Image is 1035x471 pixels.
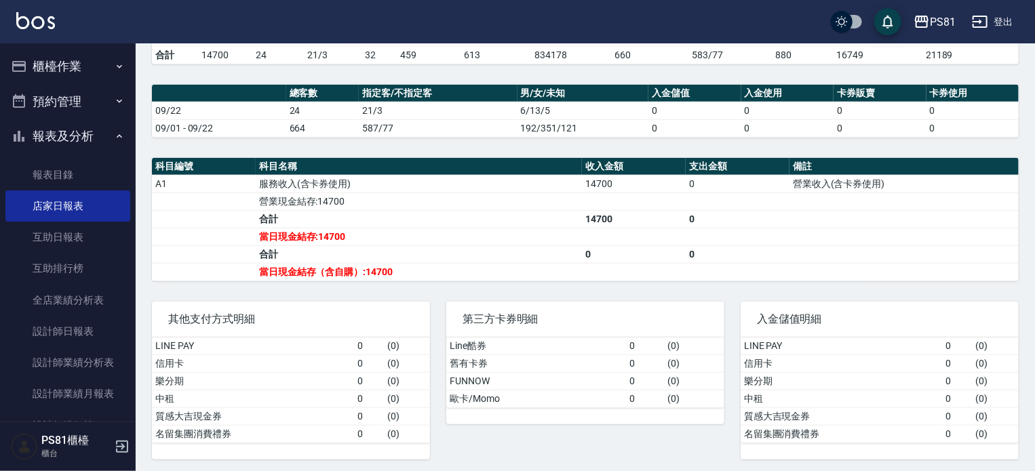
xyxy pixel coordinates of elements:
td: 14700 [582,210,686,228]
td: 當日現金結存（含自購）:14700 [256,263,582,281]
a: 互助排行榜 [5,253,130,284]
a: 全店業績分析表 [5,285,130,316]
td: ( 0 ) [973,337,1019,355]
td: 0 [354,407,384,425]
td: 0 [354,337,384,355]
td: 0 [834,102,926,119]
th: 備註 [789,158,1019,176]
td: A1 [152,175,256,192]
a: 報表目錄 [5,159,130,190]
td: 營業收入(含卡券使用) [789,175,1019,192]
th: 指定客/不指定客 [359,85,517,102]
td: 0 [686,245,789,263]
td: 0 [926,119,1019,137]
td: ( 0 ) [384,372,430,390]
td: 樂分期 [152,372,354,390]
p: 櫃台 [41,447,111,459]
table: a dense table [741,337,1019,443]
span: 入金儲值明細 [757,312,1002,326]
span: 其他支付方式明細 [168,312,414,326]
td: 0 [943,372,973,390]
td: 0 [354,372,384,390]
td: 0 [741,119,834,137]
td: 0 [926,102,1019,119]
a: 設計師日報表 [5,316,130,347]
button: 櫃檯作業 [5,49,130,84]
td: 14700 [582,175,686,192]
td: ( 0 ) [384,425,430,443]
td: 6/13/5 [517,102,649,119]
td: 0 [943,354,973,372]
td: 587/77 [359,119,517,137]
button: 登出 [966,9,1019,35]
th: 科目名稱 [256,158,582,176]
td: LINE PAY [152,337,354,355]
td: 0 [943,390,973,407]
td: ( 0 ) [384,337,430,355]
th: 科目編號 [152,158,256,176]
td: FUNNOW [446,372,626,390]
td: 質感大吉現金券 [152,407,354,425]
td: 09/01 - 09/22 [152,119,286,137]
td: 信用卡 [741,354,943,372]
td: 0 [582,245,686,263]
th: 入金儲值 [648,85,741,102]
td: 192/351/121 [517,119,649,137]
td: 32 [362,46,397,64]
td: 880 [772,46,833,64]
th: 總客數 [286,85,359,102]
td: 24 [286,102,359,119]
td: 營業現金結存:14700 [256,192,582,210]
td: 中租 [152,390,354,407]
td: 名留集團消費禮券 [741,425,943,443]
a: 設計師排行榜 [5,410,130,441]
td: ( 0 ) [973,425,1019,443]
td: ( 0 ) [665,354,724,372]
td: 0 [648,119,741,137]
td: 合計 [152,46,198,64]
td: 0 [626,372,665,390]
table: a dense table [152,158,1019,281]
td: 當日現金結存:14700 [256,228,582,245]
td: 21/3 [359,102,517,119]
td: 0 [626,390,665,407]
td: 0 [354,425,384,443]
td: 0 [834,119,926,137]
td: 舊有卡券 [446,354,626,372]
td: ( 0 ) [973,372,1019,390]
td: 0 [648,102,741,119]
td: 0 [943,407,973,425]
a: 設計師業績分析表 [5,347,130,378]
td: 660 [611,46,688,64]
td: LINE PAY [741,337,943,355]
td: 0 [354,390,384,407]
td: 合計 [256,245,582,263]
td: 0 [686,210,789,228]
h5: PS81櫃檯 [41,434,111,447]
td: 613 [461,46,531,64]
td: 834178 [531,46,611,64]
td: 0 [354,354,384,372]
button: save [874,8,901,35]
th: 收入金額 [582,158,686,176]
img: Logo [16,12,55,29]
td: 中租 [741,390,943,407]
th: 入金使用 [741,85,834,102]
th: 卡券使用 [926,85,1019,102]
a: 互助日報表 [5,222,130,253]
a: 設計師業績月報表 [5,378,130,409]
td: ( 0 ) [665,337,724,355]
td: Line酷券 [446,337,626,355]
button: PS81 [908,8,961,36]
button: 報表及分析 [5,119,130,154]
td: 21/3 [304,46,362,64]
td: 樂分期 [741,372,943,390]
td: 583/77 [688,46,772,64]
td: 歐卡/Momo [446,390,626,407]
td: 0 [741,102,834,119]
td: ( 0 ) [973,390,1019,407]
a: 店家日報表 [5,190,130,222]
td: 0 [626,354,665,372]
td: 09/22 [152,102,286,119]
table: a dense table [446,337,724,408]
